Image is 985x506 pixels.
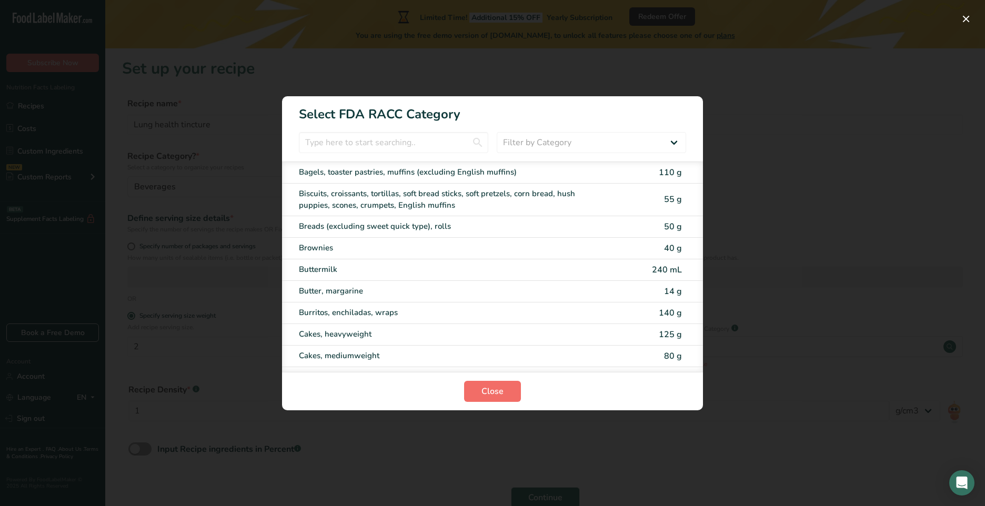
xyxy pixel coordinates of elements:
div: Brownies [299,242,598,254]
div: Breads (excluding sweet quick type), rolls [299,220,598,232]
h1: Select FDA RACC Category [282,96,703,124]
span: 14 g [664,286,682,297]
span: 110 g [659,167,682,178]
span: 140 g [659,307,682,319]
div: Buttermilk [299,264,598,276]
button: Close [464,381,521,402]
div: Cakes, heavyweight [299,328,598,340]
span: 40 g [664,242,682,254]
div: Cakes, mediumweight [299,350,598,362]
div: Biscuits, croissants, tortillas, soft bread sticks, soft pretzels, corn bread, hush puppies, scon... [299,188,598,211]
div: Open Intercom Messenger [949,470,974,495]
span: 80 g [664,350,682,362]
div: Burritos, enchiladas, wraps [299,307,598,319]
div: Bagels, toaster pastries, muffins (excluding English muffins) [299,166,598,178]
span: 125 g [659,329,682,340]
span: 240 mL [652,264,682,276]
div: Cakes, lightweight (angel food, chiffon, or sponge cake without icing or filling) [299,371,598,383]
div: Butter, margarine [299,285,598,297]
span: 50 g [664,221,682,232]
input: Type here to start searching.. [299,132,488,153]
span: Close [481,385,504,398]
span: 55 g [664,194,682,205]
